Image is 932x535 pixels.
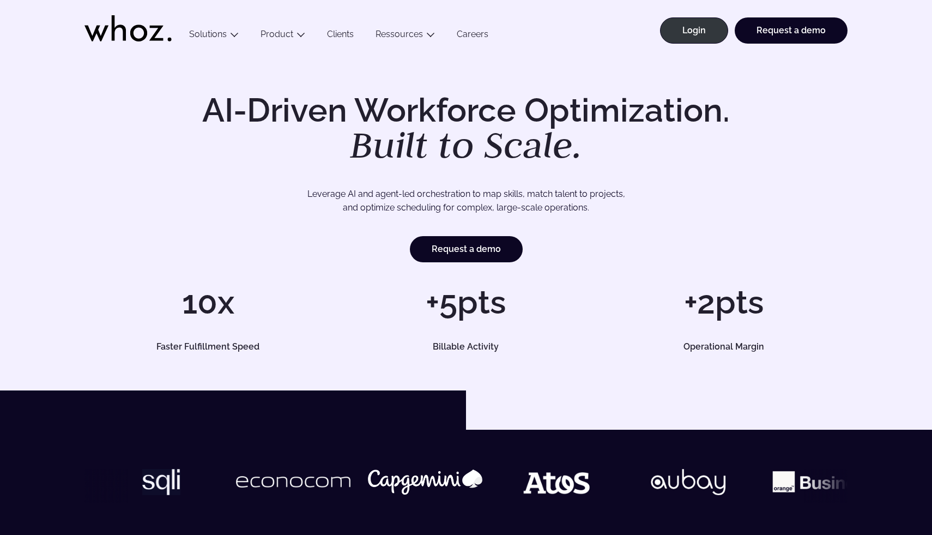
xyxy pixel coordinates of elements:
[355,342,577,351] h5: Billable Activity
[410,236,523,262] a: Request a demo
[250,29,316,44] button: Product
[342,286,589,318] h1: +5pts
[350,121,582,169] em: Built to Scale.
[660,17,728,44] a: Login
[261,29,293,39] a: Product
[446,29,499,44] a: Careers
[178,29,250,44] button: Solutions
[123,187,809,215] p: Leverage AI and agent-led orchestration to map skills, match talent to projects, and optimize sch...
[316,29,365,44] a: Clients
[735,17,848,44] a: Request a demo
[97,342,319,351] h5: Faster Fulfillment Speed
[187,94,745,164] h1: AI-Driven Workforce Optimization.
[365,29,446,44] button: Ressources
[84,286,331,318] h1: 10x
[613,342,835,351] h5: Operational Margin
[601,286,848,318] h1: +2pts
[376,29,423,39] a: Ressources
